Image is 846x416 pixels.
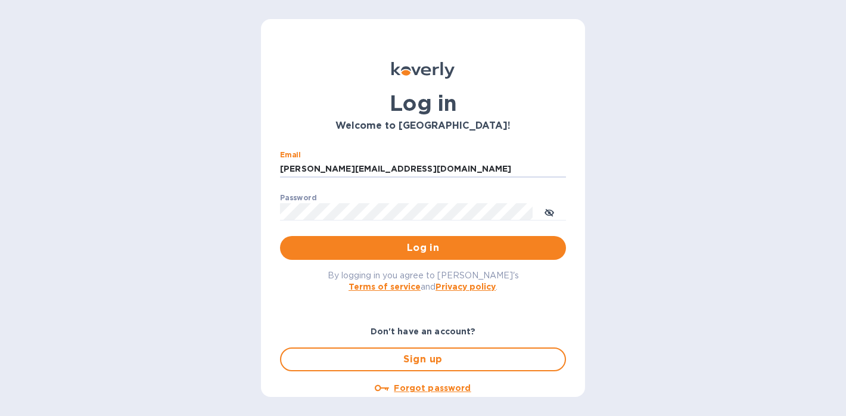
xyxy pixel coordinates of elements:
img: Koverly [391,62,455,79]
label: Email [280,151,301,159]
span: Sign up [291,352,555,367]
span: Log in [290,241,556,255]
button: Sign up [280,347,566,371]
button: Log in [280,236,566,260]
button: toggle password visibility [537,200,561,223]
h1: Log in [280,91,566,116]
a: Terms of service [349,282,421,291]
span: By logging in you agree to [PERSON_NAME]'s and . [328,271,519,291]
h3: Welcome to [GEOGRAPHIC_DATA]! [280,120,566,132]
b: Don't have an account? [371,327,476,336]
label: Password [280,194,316,201]
input: Enter email address [280,160,566,178]
u: Forgot password [394,383,471,393]
a: Privacy policy [436,282,496,291]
